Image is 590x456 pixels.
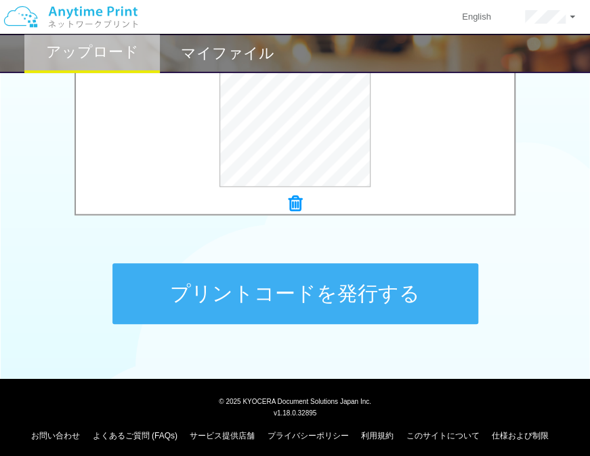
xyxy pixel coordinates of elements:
a: お問い合わせ [31,430,80,440]
a: 利用規約 [361,430,394,440]
a: プライバシーポリシー [268,430,349,440]
span: © 2025 KYOCERA Document Solutions Japan Inc. [219,396,371,405]
a: このサイトについて [406,430,479,440]
a: よくあるご質問 (FAQs) [93,430,177,440]
span: v1.18.0.32895 [274,408,316,416]
h2: マイファイル [181,45,274,62]
button: プリントコードを発行する [112,263,478,324]
a: 仕様および制限 [492,430,549,440]
h2: アップロード [46,44,139,60]
a: サービス提供店舗 [190,430,255,440]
